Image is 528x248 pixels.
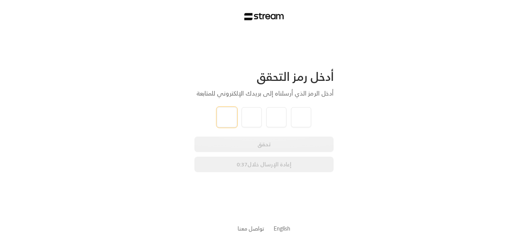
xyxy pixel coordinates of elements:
[194,89,334,98] div: أدخل الرمز الذي أرسلناه إلى بريدك الإلكتروني للمتابعة
[244,13,284,21] img: Stream Logo
[238,224,264,233] a: تواصل معنا
[274,221,290,236] a: English
[194,69,334,84] div: أدخل رمز التحقق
